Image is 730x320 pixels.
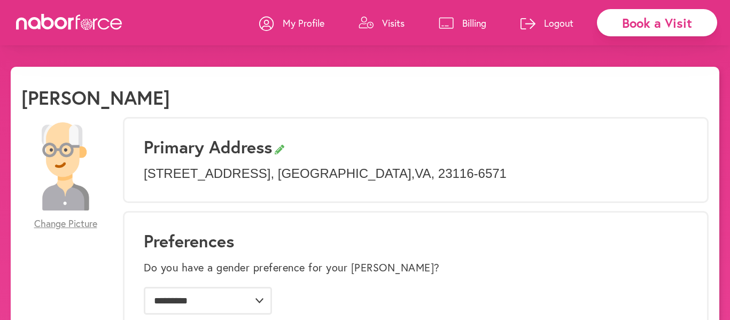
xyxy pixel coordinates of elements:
h1: [PERSON_NAME] [21,86,170,109]
h1: Preferences [144,231,688,251]
img: 28479a6084c73c1d882b58007db4b51f.png [21,122,110,210]
a: Billing [439,7,486,39]
span: Change Picture [34,218,97,230]
p: Logout [544,17,573,29]
p: [STREET_ADDRESS] , [GEOGRAPHIC_DATA] , VA , 23116-6571 [144,166,688,182]
p: My Profile [283,17,324,29]
p: Visits [382,17,405,29]
div: Book a Visit [597,9,717,36]
h3: Primary Address [144,137,688,157]
label: Do you have a gender preference for your [PERSON_NAME]? [144,261,440,274]
a: My Profile [259,7,324,39]
a: Visits [359,7,405,39]
p: Billing [462,17,486,29]
a: Logout [521,7,573,39]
